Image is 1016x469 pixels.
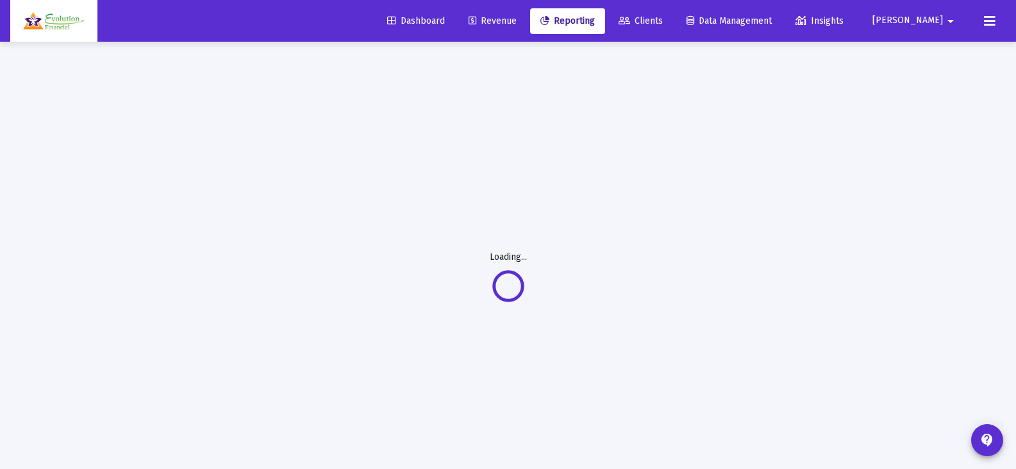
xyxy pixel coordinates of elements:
span: [PERSON_NAME] [872,15,943,26]
span: Dashboard [387,15,445,26]
a: Data Management [676,8,782,34]
button: [PERSON_NAME] [857,8,974,33]
mat-icon: arrow_drop_down [943,8,958,34]
a: Insights [785,8,854,34]
a: Revenue [458,8,527,34]
span: Data Management [687,15,772,26]
a: Dashboard [377,8,455,34]
img: Dashboard [20,8,88,34]
a: Reporting [530,8,605,34]
span: Reporting [540,15,595,26]
span: Insights [795,15,844,26]
span: Clients [619,15,663,26]
a: Clients [608,8,673,34]
span: Revenue [469,15,517,26]
mat-icon: contact_support [979,432,995,448]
